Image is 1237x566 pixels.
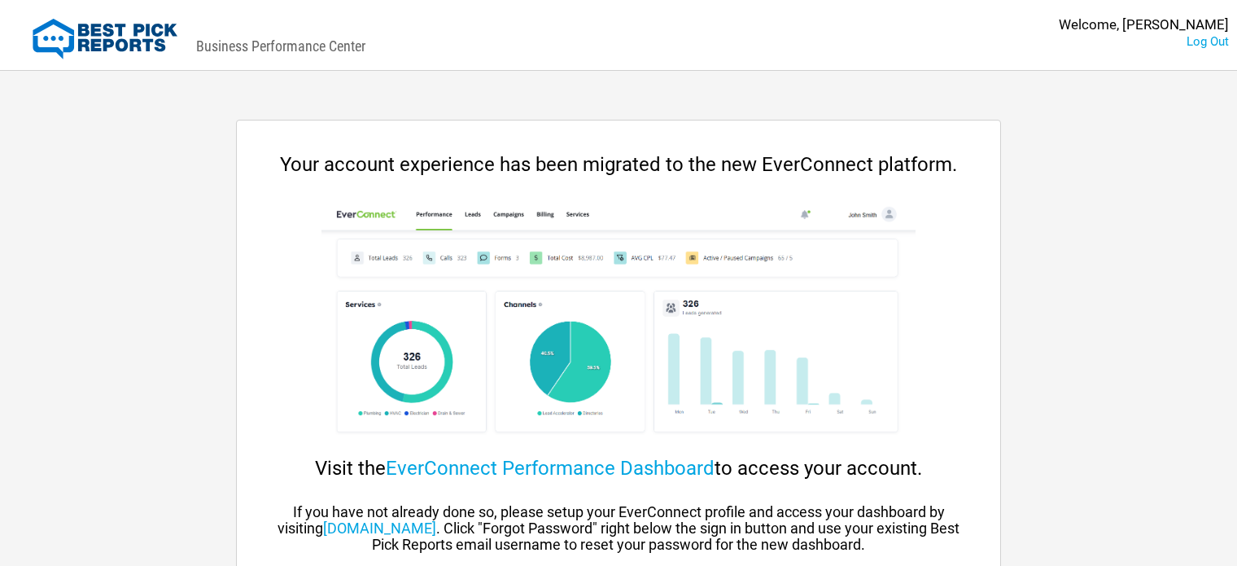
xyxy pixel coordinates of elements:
[323,520,436,537] a: [DOMAIN_NAME]
[386,457,715,480] a: EverConnect Performance Dashboard
[269,504,968,553] div: If you have not already done so, please setup your EverConnect profile and access your dashboard ...
[1059,16,1229,33] div: Welcome, [PERSON_NAME]
[269,457,968,480] div: Visit the to access your account.
[33,19,177,59] img: Best Pick Reports Logo
[321,200,915,445] img: cp-dashboard.png
[1187,34,1229,49] a: Log Out
[269,153,968,176] div: Your account experience has been migrated to the new EverConnect platform.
